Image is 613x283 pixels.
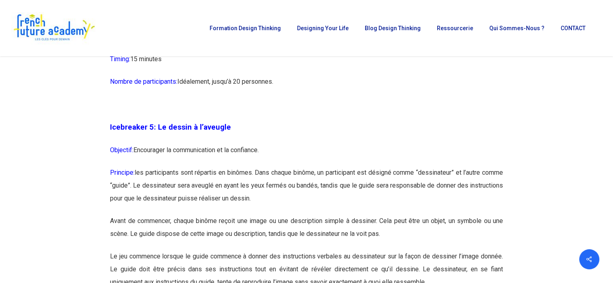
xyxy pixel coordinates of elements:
p: Avant de commencer, chaque binôme reçoit une image ou une description simple à dessiner. Cela peu... [110,214,503,250]
img: French Future Academy [11,12,96,44]
span: Principe: [110,168,135,176]
a: Blog Design Thinking [361,25,425,31]
p: Idéalement, jusqu’à 20 personnes. [110,75,503,98]
p: 15 minutes [110,53,503,75]
span: Ressourcerie [437,25,473,31]
span: Qui sommes-nous ? [489,25,544,31]
a: Formation Design Thinking [206,25,285,31]
p: Encourager la communication et la confiance. [110,143,503,166]
span: CONTACT [561,25,586,31]
span: Icebreaker 5: Le dessin à l’aveugle [110,122,231,131]
a: CONTACT [557,25,590,31]
span: Formation Design Thinking [210,25,281,31]
span: Blog Design Thinking [365,25,421,31]
a: Qui sommes-nous ? [485,25,549,31]
a: Ressourcerie [433,25,477,31]
span: Timing: [110,55,130,63]
p: les participants sont répartis en binômes. Dans chaque binôme, un participant est désigné comme “... [110,166,503,214]
span: Designing Your Life [297,25,349,31]
span: Nombre de participants: [110,78,177,85]
a: Designing Your Life [293,25,353,31]
span: Objectif: [110,146,133,153]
